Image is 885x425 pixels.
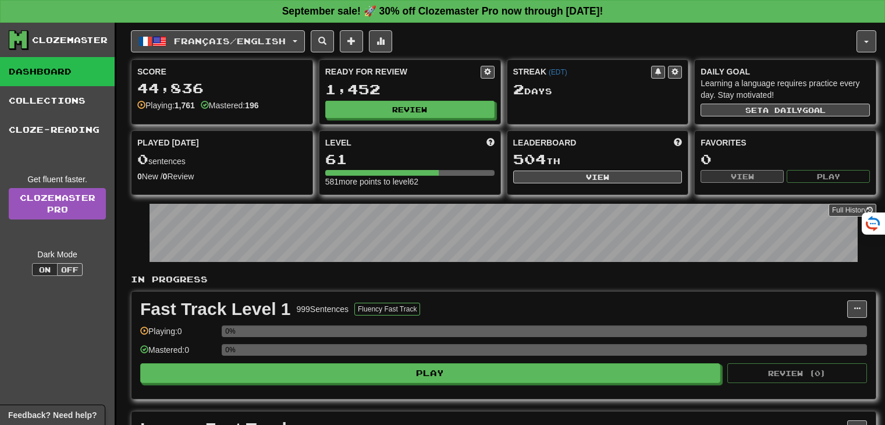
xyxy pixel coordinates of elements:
[163,172,168,181] strong: 0
[131,30,305,52] button: Français/English
[325,66,481,77] div: Ready for Review
[140,300,291,318] div: Fast Track Level 1
[829,204,876,217] button: Full History
[701,152,870,167] div: 0
[137,100,195,111] div: Playing:
[137,171,307,182] div: New / Review
[137,81,307,95] div: 44,836
[727,363,867,383] button: Review (0)
[9,249,106,260] div: Dark Mode
[513,82,683,97] div: Day s
[32,263,58,276] button: On
[513,81,524,97] span: 2
[674,137,682,148] span: This week in points, UTC
[325,176,495,187] div: 581 more points to level 62
[701,66,870,77] div: Daily Goal
[32,34,108,46] div: Clozemaster
[201,100,259,111] div: Mastered:
[9,173,106,185] div: Get fluent faster.
[513,151,546,167] span: 504
[174,36,286,46] span: Français / English
[325,82,495,97] div: 1,452
[701,77,870,101] div: Learning a language requires practice every day. Stay motivated!
[137,151,148,167] span: 0
[297,303,349,315] div: 999 Sentences
[513,171,683,183] button: View
[140,325,216,345] div: Playing: 0
[763,106,802,114] span: a daily
[311,30,334,52] button: Search sentences
[9,188,106,219] a: ClozemasterPro
[137,172,142,181] strong: 0
[140,344,216,363] div: Mastered: 0
[513,152,683,167] div: th
[701,170,784,183] button: View
[137,152,307,167] div: sentences
[549,68,567,76] a: (EDT)
[245,101,258,110] strong: 196
[486,137,495,148] span: Score more points to level up
[787,170,870,183] button: Play
[325,152,495,167] div: 61
[137,66,307,77] div: Score
[175,101,195,110] strong: 1,761
[140,363,720,383] button: Play
[325,137,351,148] span: Level
[282,5,603,17] strong: September sale! 🚀 30% off Clozemaster Pro now through [DATE]!
[513,137,577,148] span: Leaderboard
[131,274,876,285] p: In Progress
[701,137,870,148] div: Favorites
[8,409,97,421] span: Open feedback widget
[354,303,420,316] button: Fluency Fast Track
[340,30,363,52] button: Add sentence to collection
[701,104,870,116] button: Seta dailygoal
[137,137,199,148] span: Played [DATE]
[57,263,83,276] button: Off
[325,101,495,118] button: Review
[369,30,392,52] button: More stats
[513,66,652,77] div: Streak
